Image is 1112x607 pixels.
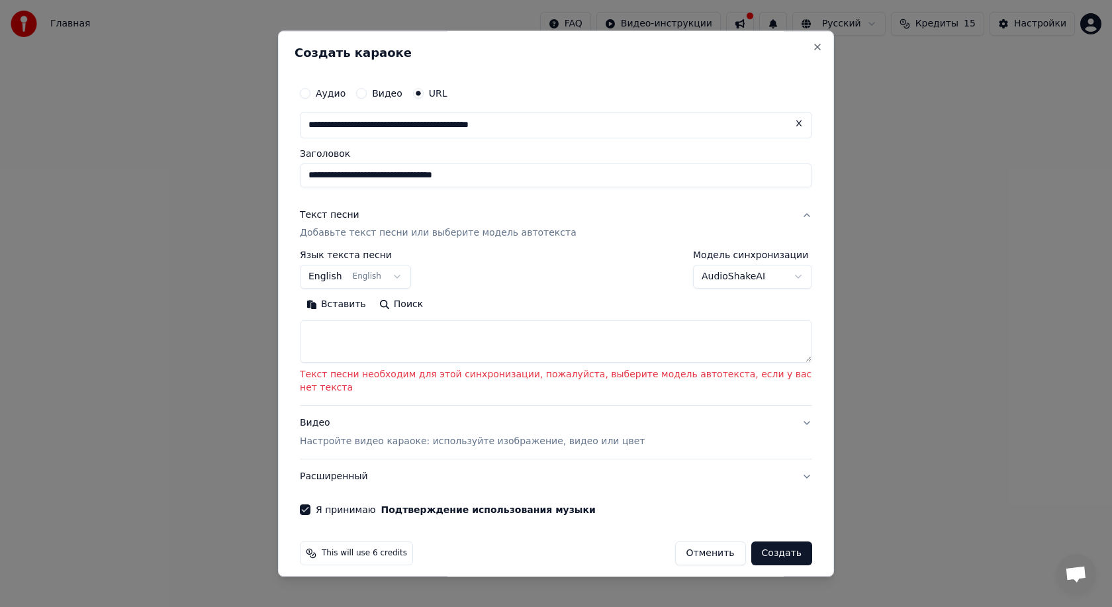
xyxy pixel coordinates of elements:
button: Расширенный [300,460,812,494]
h2: Создать караоке [295,47,817,59]
div: Текст песни [300,209,359,222]
button: ВидеоНастройте видео караоке: используйте изображение, видео или цвет [300,406,812,459]
div: Текст песниДобавьте текст песни или выберите модель автотекста [300,251,812,406]
button: Создать [751,542,812,566]
div: Видео [300,417,645,449]
button: Я принимаю [381,506,596,515]
label: Я принимаю [316,506,596,515]
label: Язык текста песни [300,251,411,260]
label: Заголовок [300,149,812,158]
p: Настройте видео караоке: используйте изображение, видео или цвет [300,436,645,449]
button: Поиск [373,295,430,316]
p: Текст песни необходим для этой синхронизации, пожалуйста, выберите модель автотекста, если у вас ... [300,369,812,395]
span: This will use 6 credits [322,549,407,559]
button: Текст песниДобавьте текст песни или выберите модель автотекста [300,198,812,251]
label: Аудио [316,89,346,98]
label: URL [429,89,447,98]
label: Видео [372,89,402,98]
p: Добавьте текст песни или выберите модель автотекста [300,227,577,240]
label: Модель синхронизации [693,251,812,260]
button: Отменить [675,542,746,566]
button: Вставить [300,295,373,316]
